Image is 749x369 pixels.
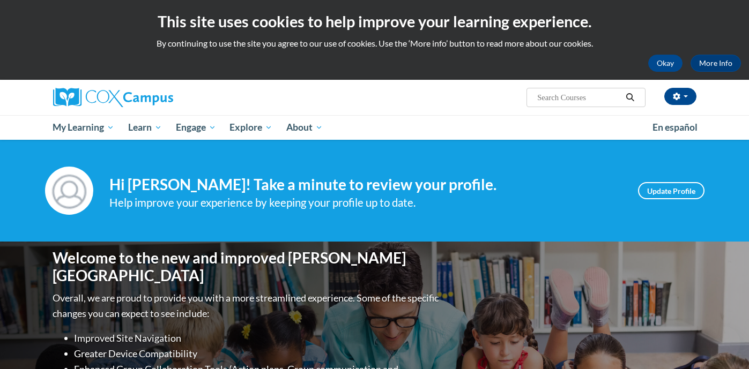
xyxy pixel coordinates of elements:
span: Learn [128,121,162,134]
a: En español [646,116,704,139]
a: Explore [223,115,279,140]
img: Cox Campus [53,88,173,107]
img: Profile Image [45,167,93,215]
a: Engage [169,115,223,140]
span: About [286,121,323,134]
iframe: Button to launch messaging window [706,326,740,360]
span: En español [652,122,698,133]
span: Engage [176,121,216,134]
a: More Info [691,55,741,72]
a: My Learning [46,115,122,140]
p: Overall, we are proud to provide you with a more streamlined experience. Some of the specific cha... [53,290,442,321]
h4: Hi [PERSON_NAME]! Take a minute to review your profile. [109,176,622,194]
button: Okay [648,55,683,72]
p: By continuing to use the site you agree to our use of cookies. Use the ‘More info’ button to read... [8,37,741,49]
a: Cox Campus [53,88,257,107]
input: Search Courses [536,91,622,104]
span: My Learning [53,121,114,134]
a: Learn [121,115,169,140]
h2: This site uses cookies to help improve your learning experience. [8,11,741,32]
li: Greater Device Compatibility [75,346,442,362]
span: Explore [229,121,272,134]
iframe: Close message [628,300,649,322]
div: Help improve your experience by keeping your profile up to date. [109,194,622,212]
a: About [279,115,330,140]
a: Update Profile [638,182,704,199]
div: Main menu [37,115,713,140]
button: Account Settings [664,88,696,105]
h1: Welcome to the new and improved [PERSON_NAME][GEOGRAPHIC_DATA] [53,249,442,285]
button: Search [622,91,638,104]
li: Improved Site Navigation [75,330,442,346]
